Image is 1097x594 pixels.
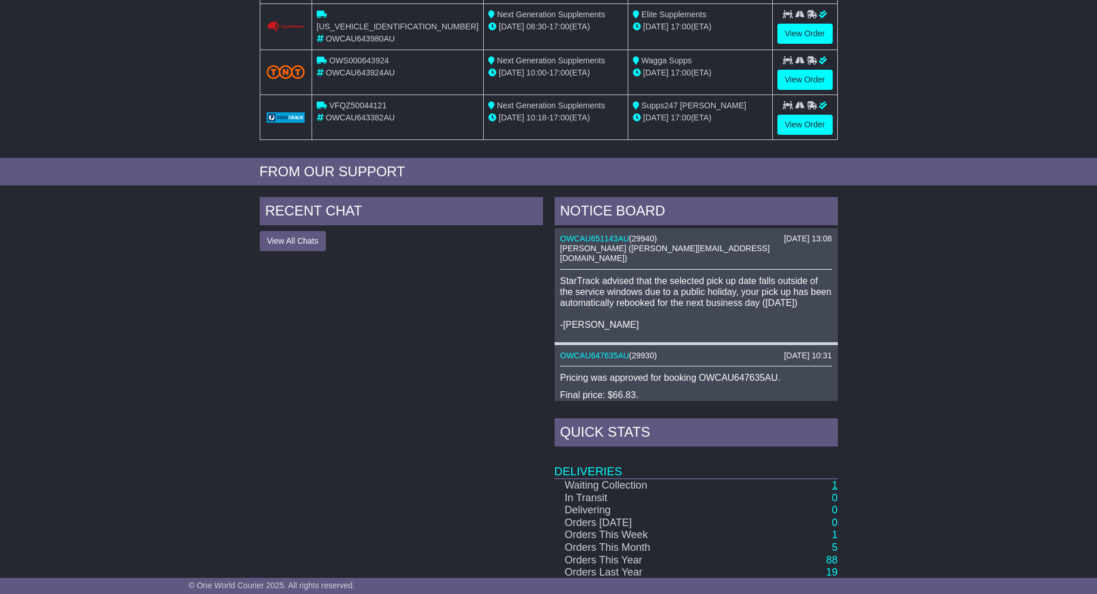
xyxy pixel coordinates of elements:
p: StarTrack advised that the selected pick up date falls outside of the service windows due to a pu... [560,275,832,331]
div: RECENT CHAT [260,197,543,228]
div: - (ETA) [488,112,623,124]
a: 0 [832,492,837,504]
span: [PERSON_NAME] ([PERSON_NAME][EMAIL_ADDRESS][DOMAIN_NAME]) [560,244,770,263]
a: 0 [832,504,837,516]
div: FROM OUR SUPPORT [260,164,838,180]
span: 10:00 [526,68,546,77]
span: 17:00 [549,22,570,31]
span: VFQZ50044121 [329,101,387,110]
a: View Order [777,24,833,44]
a: View Order [777,70,833,90]
div: [DATE] 13:08 [784,234,832,244]
div: - (ETA) [488,67,623,79]
span: 29930 [632,351,654,360]
p: Final price: $66.83. [560,389,832,400]
div: - (ETA) [488,21,623,33]
span: [DATE] [643,68,669,77]
span: [DATE] [499,22,524,31]
a: 19 [826,566,837,578]
td: Orders Last Year [555,566,733,579]
img: TNT_Domestic.png [267,65,305,79]
td: In Transit [555,492,733,505]
span: 29940 [632,234,654,243]
span: [DATE] [643,113,669,122]
span: [DATE] [499,113,524,122]
a: View Order [777,115,833,135]
div: ( ) [560,351,832,361]
span: Next Generation Supplements [497,56,605,65]
td: Orders This Month [555,542,733,554]
span: Elite Supplements [642,10,707,19]
span: Next Generation Supplements [497,10,605,19]
div: (ETA) [633,67,768,79]
td: Orders [DATE] [555,517,733,529]
span: [US_VEHICLE_IDENTIFICATION_NUMBER] [317,22,479,31]
span: OWCAU643980AU [326,34,395,43]
td: Orders This Year [555,554,733,567]
a: OWCAU651143AU [560,234,629,243]
a: 0 [832,517,837,528]
a: OWCAU647635AU [560,351,629,360]
p: Pricing was approved for booking OWCAU647635AU. [560,372,832,383]
span: Supps247 [PERSON_NAME] [642,101,746,110]
td: Waiting Collection [555,479,733,492]
span: [DATE] [499,68,524,77]
div: [DATE] 10:31 [784,351,832,361]
span: OWCAU643924AU [326,68,395,77]
span: 17:00 [671,113,691,122]
img: GetCarrierServiceLogo [267,112,305,123]
a: 1 [832,529,837,540]
span: 17:00 [549,68,570,77]
span: 17:00 [671,68,691,77]
button: View All Chats [260,231,326,251]
a: 88 [826,554,837,566]
span: [DATE] [643,22,669,31]
span: 10:18 [526,113,546,122]
a: 1 [832,479,837,491]
a: 5 [832,542,837,553]
span: Wagga Supps [642,56,692,65]
td: Delivering [555,504,733,517]
span: 17:00 [549,113,570,122]
span: OWS000643924 [329,56,389,65]
div: (ETA) [633,112,768,124]
div: ( ) [560,234,832,244]
span: 17:00 [671,22,691,31]
td: Deliveries [555,449,838,479]
div: (ETA) [633,21,768,33]
span: 08:30 [526,22,546,31]
span: Next Generation Supplements [497,101,605,110]
img: Couriers_Please.png [267,21,305,33]
span: OWCAU643382AU [326,113,395,122]
td: Orders This Week [555,529,733,542]
div: NOTICE BOARD [555,197,838,228]
div: Quick Stats [555,418,838,449]
span: © One World Courier 2025. All rights reserved. [189,581,355,590]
